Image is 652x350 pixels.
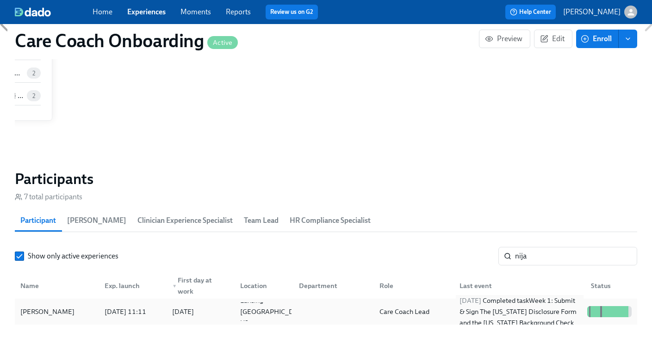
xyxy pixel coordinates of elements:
button: [PERSON_NAME] [563,6,637,18]
a: dado [15,7,93,17]
div: Completed task Week 1: Submit & Sign The [US_STATE] Disclosure Form and the [US_STATE] Background... [456,295,584,328]
span: 2 [27,92,41,99]
div: Care Coach Lead [376,306,453,317]
span: 2 [27,70,41,77]
span: ▼ [172,284,177,289]
div: First day at work [168,275,233,297]
a: Review us on G2 [270,7,313,17]
input: Search by name [515,247,637,265]
div: Department [295,280,372,291]
span: Show only active experiences [28,251,118,261]
div: Name [17,276,97,295]
span: Team Lead [244,214,279,227]
a: Reports [226,7,251,16]
div: Status [584,276,635,295]
span: Help Center [510,7,551,17]
div: ▼First day at work [165,276,233,295]
a: Experiences [127,7,166,16]
h2: Participants [15,170,637,188]
span: Active [207,39,238,46]
span: Enroll [583,34,612,43]
div: Role [376,280,453,291]
div: [DATE] 11:11 [101,306,165,317]
div: Department [292,276,372,295]
img: dado [15,7,51,17]
button: Help Center [505,5,556,19]
div: Lansing [GEOGRAPHIC_DATA] US [236,295,312,328]
div: Name [17,280,97,291]
button: Review us on G2 [266,5,318,19]
p: [PERSON_NAME] [563,7,621,17]
div: Role [372,276,453,295]
h1: Care Coach Onboarding [15,30,238,52]
div: [PERSON_NAME] [17,306,97,317]
button: Edit [534,30,572,48]
span: Clinician Experience Specialist [137,214,233,227]
span: [PERSON_NAME] [67,214,126,227]
div: Location [233,276,292,295]
div: 7 total participants [15,192,82,202]
div: [PERSON_NAME][DATE] 11:11[DATE]Lansing [GEOGRAPHIC_DATA] USCare Coach Lead[DATE] Completed taskWe... [15,299,637,325]
a: Moments [180,7,211,16]
span: Edit [542,34,565,43]
button: enroll [619,30,637,48]
span: Participant [20,214,56,227]
div: Exp. launch [97,276,165,295]
span: Preview [487,34,522,43]
div: Last event [452,276,584,295]
div: Status [587,280,635,291]
div: [DATE] [172,306,194,317]
span: HR Compliance Specialist [290,214,371,227]
span: [DATE] [460,296,481,305]
button: Preview [479,30,530,48]
div: Exp. launch [101,280,165,291]
a: Home [93,7,112,16]
div: Last event [456,280,584,291]
button: Enroll [576,30,619,48]
div: Location [236,280,292,291]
